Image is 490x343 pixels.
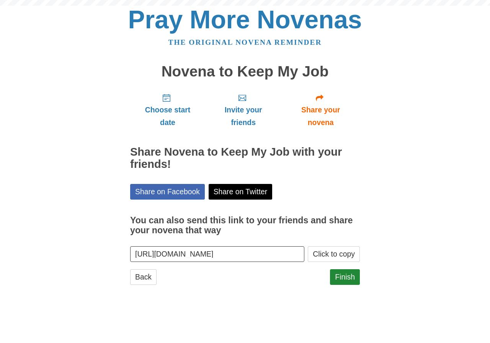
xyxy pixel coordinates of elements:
[130,216,360,235] h3: You can also send this link to your friends and share your novena that way
[281,87,360,133] a: Share your novena
[130,87,205,133] a: Choose start date
[130,63,360,80] h1: Novena to Keep My Job
[308,246,360,262] button: Click to copy
[128,5,362,34] a: Pray More Novenas
[130,184,205,200] a: Share on Facebook
[330,269,360,285] a: Finish
[138,104,198,129] span: Choose start date
[213,104,274,129] span: Invite your friends
[130,269,157,285] a: Back
[289,104,352,129] span: Share your novena
[205,87,281,133] a: Invite your friends
[130,146,360,171] h2: Share Novena to Keep My Job with your friends!
[168,38,322,46] a: The original novena reminder
[209,184,273,200] a: Share on Twitter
